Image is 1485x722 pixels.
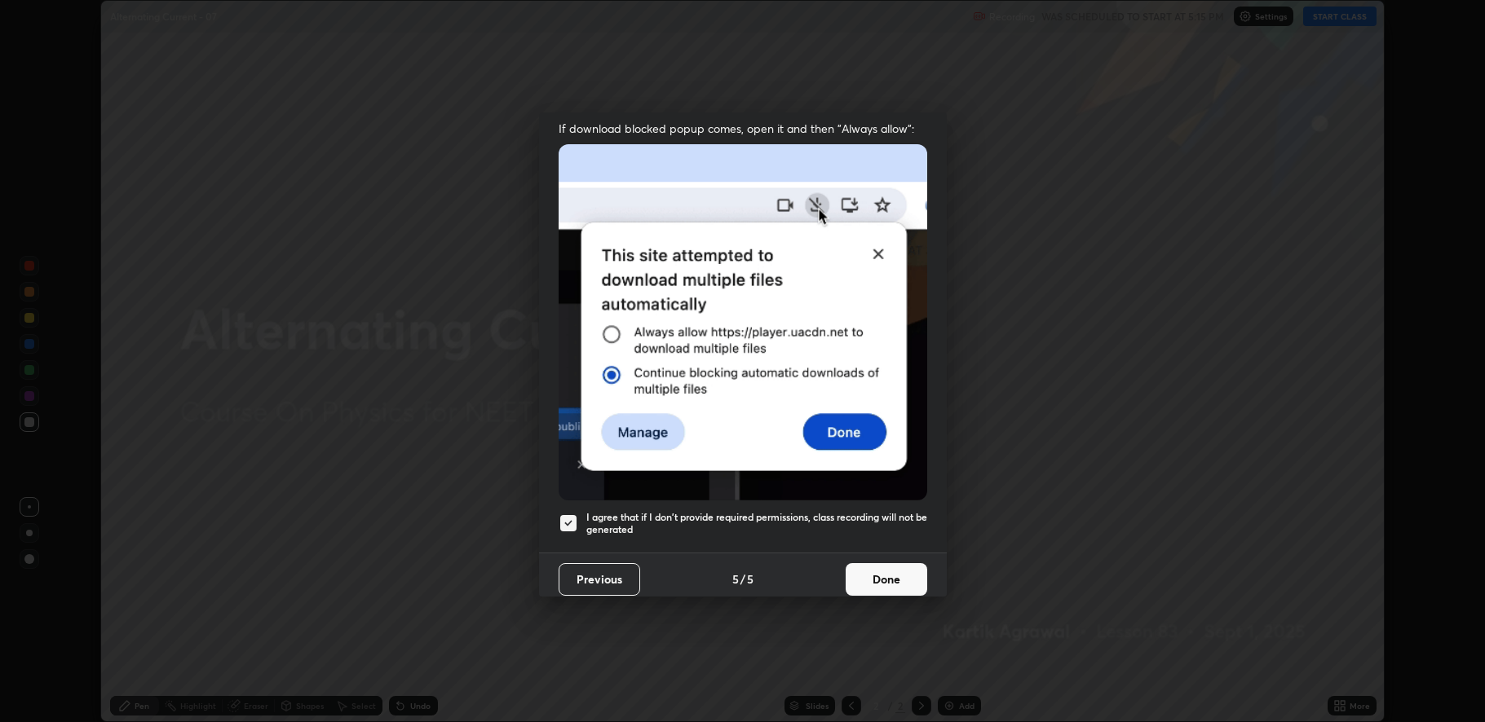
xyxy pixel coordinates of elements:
h4: 5 [732,570,739,588]
span: If download blocked popup comes, open it and then "Always allow": [559,121,927,136]
h5: I agree that if I don't provide required permissions, class recording will not be generated [586,511,927,536]
h4: 5 [747,570,754,588]
button: Previous [559,563,640,596]
h4: / [740,570,745,588]
img: downloads-permission-blocked.gif [559,144,927,500]
button: Done [846,563,927,596]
